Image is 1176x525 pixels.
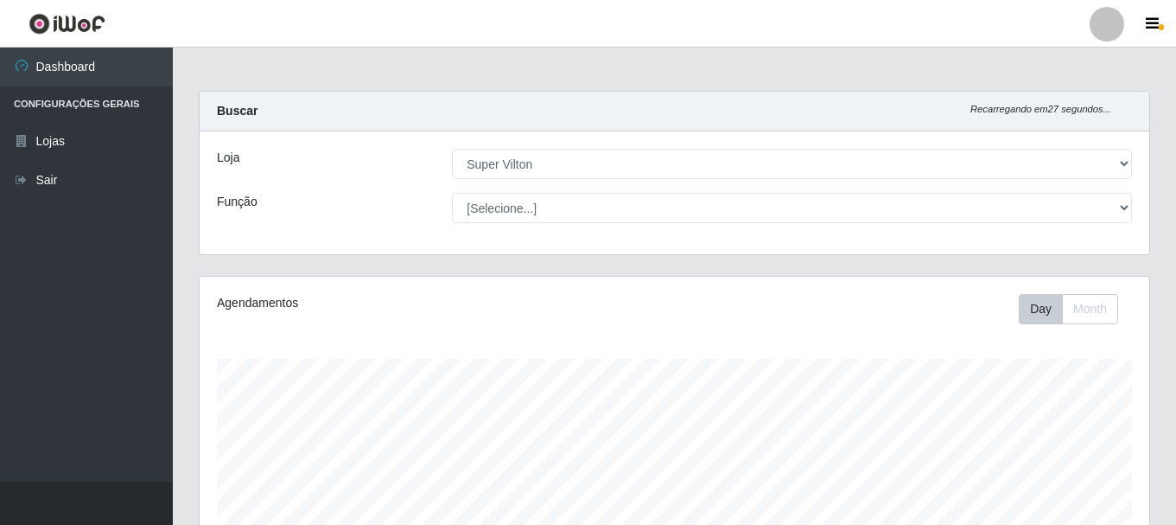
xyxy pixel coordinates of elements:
[217,149,239,167] label: Loja
[1019,294,1063,324] button: Day
[29,13,105,35] img: CoreUI Logo
[1019,294,1132,324] div: Toolbar with button groups
[217,294,583,312] div: Agendamentos
[217,193,257,211] label: Função
[1062,294,1118,324] button: Month
[1019,294,1118,324] div: First group
[217,104,257,118] strong: Buscar
[970,104,1111,114] i: Recarregando em 27 segundos...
